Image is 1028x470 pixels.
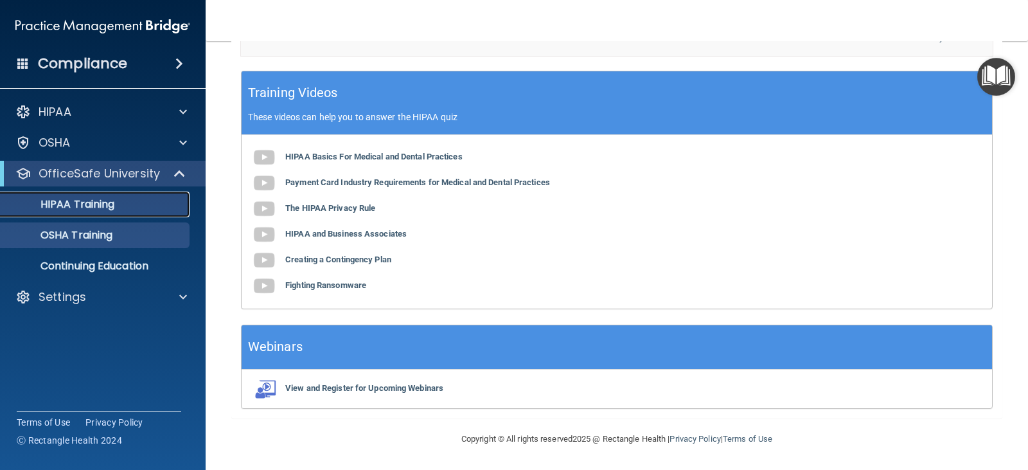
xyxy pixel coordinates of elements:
[382,419,851,460] div: Copyright © All rights reserved 2025 @ Rectangle Health | |
[39,135,71,150] p: OSHA
[248,112,986,122] p: These videos can help you to answer the HIPAA quiz
[17,416,70,429] a: Terms of Use
[85,416,143,429] a: Privacy Policy
[39,166,160,181] p: OfficeSafe University
[8,198,114,211] p: HIPAA Training
[251,145,277,170] img: gray_youtube_icon.38fcd6cc.png
[251,248,277,273] img: gray_youtube_icon.38fcd6cc.png
[285,152,463,161] b: HIPAA Basics For Medical and Dental Practices
[251,170,277,196] img: gray_youtube_icon.38fcd6cc.png
[285,229,407,239] b: HIPAA and Business Associates
[8,260,184,273] p: Continuing Education
[248,82,338,104] h5: Training Videos
[15,135,187,150] a: OSHA
[251,222,277,248] img: gray_youtube_icon.38fcd6cc.png
[251,273,277,299] img: gray_youtube_icon.38fcd6cc.png
[17,434,122,447] span: Ⓒ Rectangle Health 2024
[39,289,86,305] p: Settings
[285,280,366,290] b: Fighting Ransomware
[723,434,772,444] a: Terms of Use
[15,289,187,305] a: Settings
[38,55,127,73] h4: Compliance
[882,33,944,42] a: Download Policy
[285,177,550,187] b: Payment Card Industry Requirements for Medical and Dental Practices
[15,104,187,120] a: HIPAA
[285,383,443,393] b: View and Register for Upcoming Webinars
[285,203,375,213] b: The HIPAA Privacy Rule
[248,336,303,358] h5: Webinars
[8,229,112,242] p: OSHA Training
[251,196,277,222] img: gray_youtube_icon.38fcd6cc.png
[15,166,186,181] a: OfficeSafe University
[285,255,391,264] b: Creating a Contingency Plan
[977,58,1015,96] button: Open Resource Center
[251,379,277,399] img: webinarIcon.c7ebbf15.png
[15,14,190,39] img: PMB logo
[39,104,71,120] p: HIPAA
[669,434,720,444] a: Privacy Policy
